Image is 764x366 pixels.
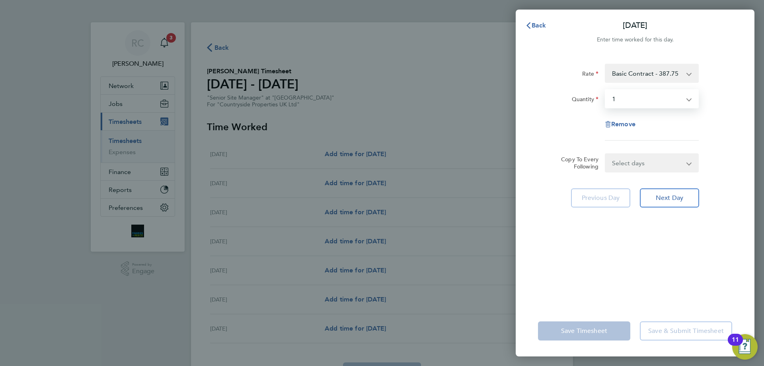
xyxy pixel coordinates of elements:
span: Back [532,22,546,29]
div: Enter time worked for this day. [516,35,754,45]
label: Copy To Every Following [555,156,598,170]
button: Open Resource Center, 11 new notifications [732,334,758,360]
button: Remove [605,121,635,127]
button: Back [517,18,554,33]
p: [DATE] [623,20,647,31]
div: 11 [732,340,739,350]
label: Rate [582,70,598,80]
button: Next Day [640,188,699,207]
label: Quantity [572,96,598,105]
span: Remove [611,120,635,128]
span: Next Day [656,194,683,202]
